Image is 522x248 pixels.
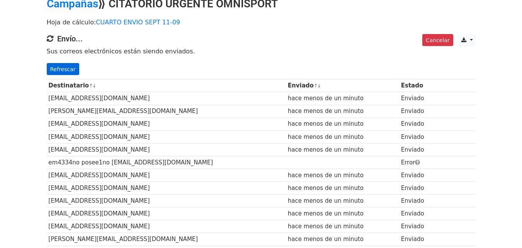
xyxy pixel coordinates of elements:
font: [PERSON_NAME][EMAIL_ADDRESS][DOMAIN_NAME] [48,236,198,243]
font: Enviado [401,223,424,230]
div: Widget de chat [483,211,522,248]
font: [EMAIL_ADDRESS][DOMAIN_NAME] [48,223,150,230]
a: ↑ [314,83,318,89]
a: ↑ [89,83,93,89]
font: hace menos de un minuto [288,197,364,204]
iframe: Chat Widget [483,211,522,248]
font: Estado [401,82,423,89]
a: CUARTO ENVIO SEPT 11-09 [96,19,180,26]
font: Error [401,159,415,166]
font: hace menos de un minuto [288,133,364,140]
font: Enviado [401,108,424,115]
font: Hoja de cálculo: [47,19,96,26]
font: Enviado [401,185,424,192]
a: ↓ [92,83,97,89]
font: Enviado [401,133,424,140]
font: [EMAIL_ADDRESS][DOMAIN_NAME] [48,185,150,192]
font: Envío... [57,34,83,43]
font: Enviado [401,197,424,204]
font: hace menos de un minuto [288,108,364,115]
font: hace menos de un minuto [288,120,364,127]
a: Cancelar [422,34,453,46]
a: Refrescar [47,63,79,75]
font: [EMAIL_ADDRESS][DOMAIN_NAME] [48,197,150,204]
font: [EMAIL_ADDRESS][DOMAIN_NAME] [48,172,150,179]
font: Sus correos electrónicos están siendo enviados. [47,48,195,55]
font: [EMAIL_ADDRESS][DOMAIN_NAME] [48,146,150,153]
font: hace menos de un minuto [288,185,364,192]
font: hace menos de un minuto [288,210,364,217]
font: [EMAIL_ADDRESS][DOMAIN_NAME] [48,95,150,102]
font: em4334no posee1no [EMAIL_ADDRESS][DOMAIN_NAME] [48,159,213,166]
font: Enviado [401,236,424,243]
font: Enviado [401,95,424,102]
font: [EMAIL_ADDRESS][DOMAIN_NAME] [48,120,150,127]
font: hace menos de un minuto [288,236,364,243]
font: Cancelar [426,37,450,43]
font: hace menos de un minuto [288,172,364,179]
font: Enviado [288,82,314,89]
font: Enviado [401,172,424,179]
font: Destinatario [48,82,89,89]
font: [EMAIL_ADDRESS][DOMAIN_NAME] [48,133,150,140]
font: hace menos de un minuto [288,223,364,230]
a: ↓ [317,83,321,89]
font: [PERSON_NAME][EMAIL_ADDRESS][DOMAIN_NAME] [48,108,198,115]
font: hace menos de un minuto [288,95,364,102]
font: [EMAIL_ADDRESS][DOMAIN_NAME] [48,210,150,217]
font: hace menos de un minuto [288,146,364,153]
font: Enviado [401,120,424,127]
font: Enviado [401,146,424,153]
font: Enviado [401,210,424,217]
font: Refrescar [50,66,76,72]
